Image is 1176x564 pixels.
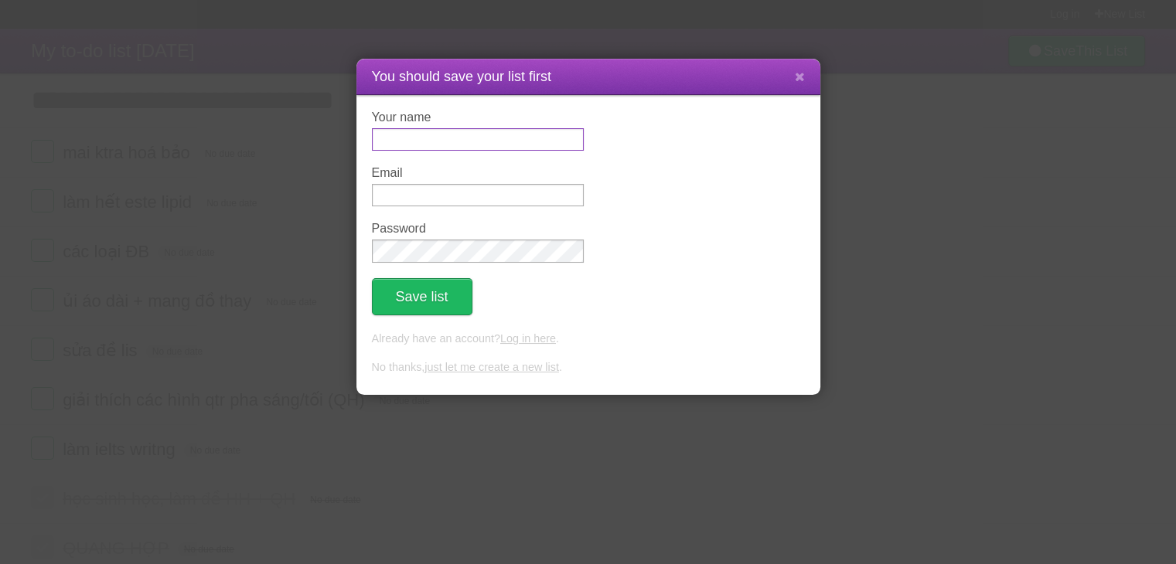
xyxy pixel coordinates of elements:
[372,110,584,124] label: Your name
[372,278,472,315] button: Save list
[500,332,556,345] a: Log in here
[372,166,584,180] label: Email
[372,359,805,376] p: No thanks, .
[372,66,805,87] h1: You should save your list first
[424,361,559,373] a: just let me create a new list
[372,222,584,236] label: Password
[372,331,805,348] p: Already have an account? .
